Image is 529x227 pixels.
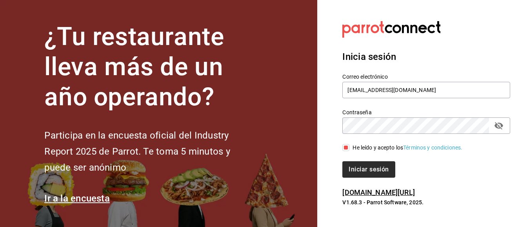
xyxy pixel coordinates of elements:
[342,74,510,79] label: Correo electrónico
[44,22,256,112] h1: ¿Tu restaurante lleva más de un año operando?
[342,188,414,196] a: [DOMAIN_NAME][URL]
[492,119,505,132] button: passwordField
[342,50,510,64] h3: Inicia sesión
[342,161,395,178] button: Iniciar sesión
[342,82,510,98] input: Ingresa tu correo electrónico
[44,128,256,175] h2: Participa en la encuesta oficial del Industry Report 2025 de Parrot. Te toma 5 minutos y puede se...
[403,144,462,151] a: Términos y condiciones.
[342,198,510,206] p: V1.68.3 - Parrot Software, 2025.
[353,144,462,152] div: He leído y acepto los
[342,110,510,115] label: Contraseña
[44,193,110,204] a: Ir a la encuesta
